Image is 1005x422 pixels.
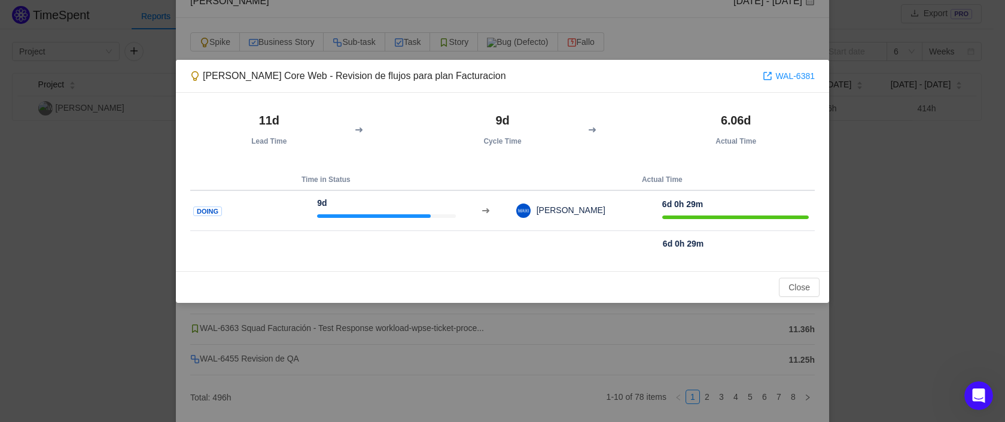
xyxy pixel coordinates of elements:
strong: 9d [495,114,509,127]
iframe: Intercom live chat [964,381,993,410]
strong: 9d [317,198,327,208]
span: DOING [193,207,222,217]
img: 16 [516,204,531,218]
span: [PERSON_NAME] [531,205,605,215]
img: 10322 [190,71,200,81]
strong: 6d 0h 29m [662,199,703,209]
th: Time in Status [190,169,462,190]
th: Lead Time [190,107,348,151]
button: Close [779,278,820,297]
strong: 6.06d [721,114,751,127]
th: Actual Time [510,169,815,190]
strong: 6d 0h 29m [663,239,703,248]
a: WAL-6381 [763,69,815,83]
div: [PERSON_NAME] Core Web - Revision de flujos para plan Facturacion [190,69,506,83]
th: Actual Time [657,107,815,151]
th: Cycle Time [424,107,581,151]
strong: 11d [259,114,279,127]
